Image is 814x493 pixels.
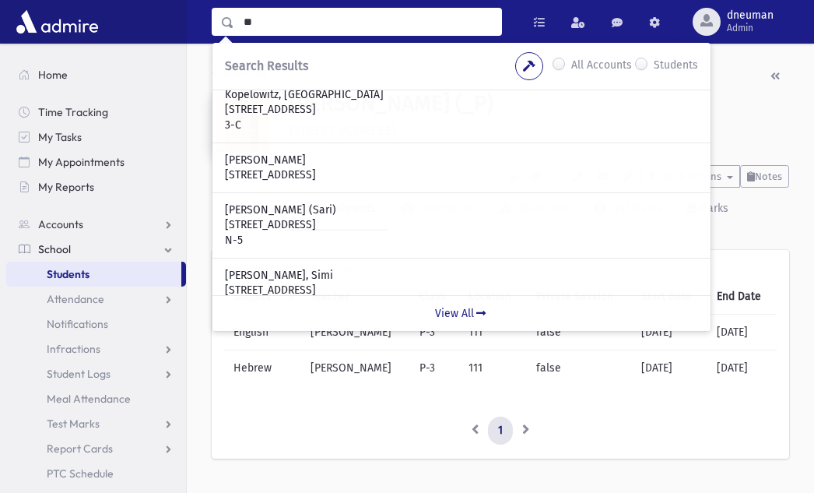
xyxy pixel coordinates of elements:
[6,150,186,174] a: My Appointments
[632,315,708,350] td: [DATE]
[6,100,186,125] a: Time Tracking
[224,315,301,350] td: English
[47,367,111,381] span: Student Logs
[47,292,104,306] span: Attendance
[6,174,186,199] a: My Reports
[707,279,777,315] th: End Date
[727,9,774,22] span: dneuman
[234,8,501,36] input: Search
[727,22,774,34] span: Admin
[301,315,410,350] td: [PERSON_NAME]
[707,315,777,350] td: [DATE]
[6,386,186,411] a: Meal Attendance
[527,350,632,386] td: false
[6,125,186,150] a: My Tasks
[6,461,186,486] a: PTC Schedule
[38,130,82,144] span: My Tasks
[632,350,708,386] td: [DATE]
[47,467,114,481] span: PTC Schedule
[47,442,113,456] span: Report Cards
[212,67,268,80] a: Students
[740,165,789,188] button: Notes
[47,342,100,356] span: Infractions
[225,233,698,248] p: N-5
[47,417,100,431] span: Test Marks
[47,392,131,406] span: Meal Attendance
[225,217,698,233] p: [STREET_ADDRESS]
[707,350,777,386] td: [DATE]
[212,65,268,88] nav: breadcrumb
[38,105,108,119] span: Time Tracking
[225,268,698,283] p: [PERSON_NAME], Simi
[6,287,186,312] a: Attendance
[225,87,698,103] p: Kopelowitz, [GEOGRAPHIC_DATA]
[6,262,181,287] a: Students
[225,118,698,133] p: 3-C
[488,417,513,445] a: 1
[38,155,125,169] span: My Appointments
[654,57,698,76] label: Students
[225,202,698,218] p: [PERSON_NAME] (Sari)
[38,217,83,231] span: Accounts
[47,317,108,331] span: Notifications
[459,315,527,350] td: 111
[225,283,698,298] p: [STREET_ADDRESS]
[410,350,460,386] td: P-3
[527,315,632,350] td: false
[6,336,186,361] a: Infractions
[224,350,301,386] td: Hebrew
[6,361,186,386] a: Student Logs
[6,237,186,262] a: School
[6,436,186,461] a: Report Cards
[6,411,186,436] a: Test Marks
[696,202,728,215] div: Marks
[225,167,698,183] p: [STREET_ADDRESS]
[38,242,71,256] span: School
[225,102,698,118] p: [STREET_ADDRESS]
[6,62,186,87] a: Home
[225,202,698,248] a: [PERSON_NAME] (Sari) [STREET_ADDRESS] N-5
[410,315,460,350] td: P-3
[38,180,94,194] span: My Reports
[225,268,698,314] a: [PERSON_NAME], Simi [STREET_ADDRESS] K-1
[755,171,782,182] span: Notes
[225,153,698,183] a: [PERSON_NAME] [STREET_ADDRESS]
[38,68,68,82] span: Home
[225,87,698,133] a: Kopelowitz, [GEOGRAPHIC_DATA] [STREET_ADDRESS] 3-C
[6,312,186,336] a: Notifications
[212,295,710,331] a: View All
[212,90,274,153] img: 8=
[459,350,527,386] td: 111
[6,212,186,237] a: Accounts
[301,350,410,386] td: [PERSON_NAME]
[12,6,102,37] img: AdmirePro
[571,57,632,76] label: All Accounts
[47,267,89,281] span: Students
[225,58,308,73] span: Search Results
[225,153,698,168] p: [PERSON_NAME]
[212,188,287,231] a: Activity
